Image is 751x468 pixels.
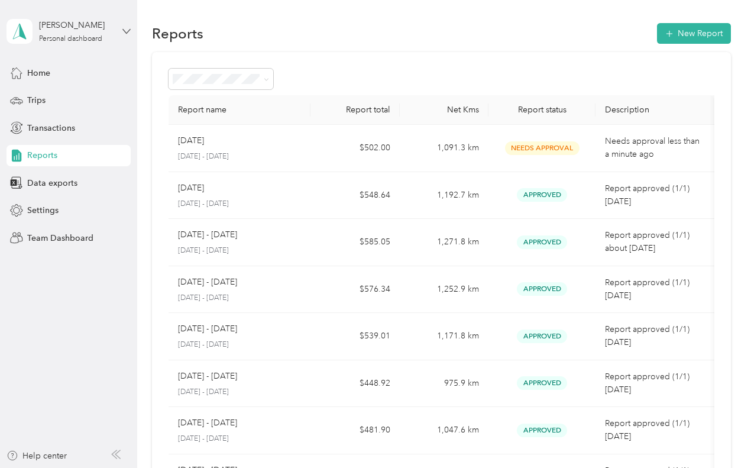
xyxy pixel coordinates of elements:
div: Report status [498,105,586,115]
span: Approved [517,235,567,249]
span: Approved [517,282,567,296]
span: Trips [27,94,46,106]
p: [DATE] - [DATE] [178,246,302,256]
td: 1,192.7 km [400,172,488,220]
p: Report approved (1/1) [DATE] [605,370,705,396]
p: [DATE] - [DATE] [178,370,237,383]
p: [DATE] - [DATE] [178,151,302,162]
p: [DATE] - [DATE] [178,228,237,241]
span: Data exports [27,177,77,189]
span: Home [27,67,50,79]
td: $448.92 [310,360,399,408]
p: Report approved (1/1) about [DATE] [605,229,705,255]
td: 1,252.9 km [400,266,488,314]
td: $576.34 [310,266,399,314]
iframe: Everlance-gr Chat Button Frame [685,402,751,468]
td: $585.05 [310,219,399,266]
td: 1,271.8 km [400,219,488,266]
th: Net Kms [400,95,488,125]
th: Description [595,95,714,125]
button: New Report [657,23,731,44]
span: Approved [517,188,567,202]
p: [DATE] - [DATE] [178,417,237,430]
p: [DATE] - [DATE] [178,293,302,304]
p: [DATE] - [DATE] [178,387,302,398]
button: Help center [7,450,67,462]
th: Report name [169,95,311,125]
span: Team Dashboard [27,232,93,244]
p: [DATE] - [DATE] [178,276,237,289]
p: [DATE] - [DATE] [178,322,237,335]
p: Report approved (1/1) [DATE] [605,276,705,302]
h1: Reports [152,27,203,40]
td: 975.9 km [400,360,488,408]
th: Report total [310,95,399,125]
p: [DATE] - [DATE] [178,199,302,209]
span: Approved [517,424,567,437]
p: Report approved (1/1) [DATE] [605,323,705,349]
span: Settings [27,204,59,217]
span: Transactions [27,122,75,134]
div: Personal dashboard [39,35,102,43]
span: Approved [517,330,567,343]
td: $481.90 [310,407,399,454]
div: [PERSON_NAME] [39,19,113,31]
p: [DATE] [178,182,204,195]
span: Reports [27,149,57,162]
span: Approved [517,376,567,390]
p: [DATE] - [DATE] [178,434,302,444]
p: Report approved (1/1) [DATE] [605,182,705,208]
td: 1,171.8 km [400,313,488,360]
td: $502.00 [310,125,399,172]
td: 1,091.3 km [400,125,488,172]
td: 1,047.6 km [400,407,488,454]
p: Needs approval less than a minute ago [605,135,705,161]
td: $548.64 [310,172,399,220]
span: Needs Approval [505,141,580,155]
td: $539.01 [310,313,399,360]
p: [DATE] [178,134,204,147]
p: [DATE] - [DATE] [178,340,302,350]
p: Report approved (1/1) [DATE] [605,417,705,443]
